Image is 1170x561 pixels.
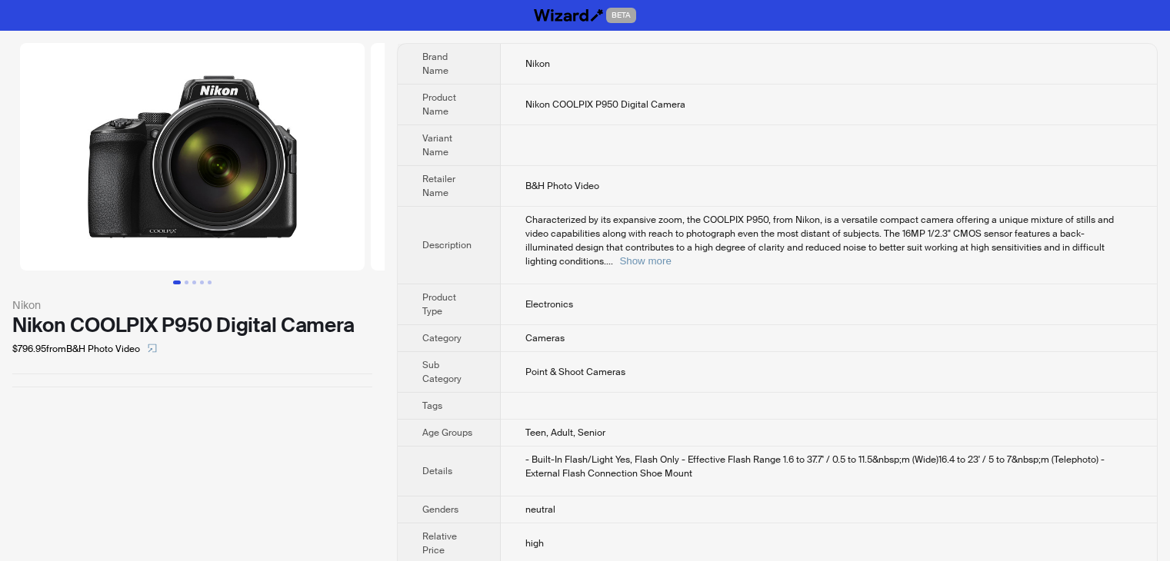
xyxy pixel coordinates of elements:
span: Nikon COOLPIX P950 Digital Camera [525,98,685,111]
button: Go to slide 3 [192,280,196,284]
span: Category [422,332,462,344]
span: neutral [525,503,555,516]
span: ... [606,255,613,267]
span: Retailer Name [422,173,455,199]
span: BETA [606,8,636,23]
span: Product Type [422,291,456,317]
button: Go to slide 5 [208,280,212,284]
div: Nikon [12,297,372,314]
span: Characterized by its expansive zoom, the COOLPIX P950, from Nikon, is a versatile compact camera ... [525,214,1114,267]
span: Details [422,465,452,477]
button: Go to slide 4 [200,280,204,284]
span: Brand Name [422,51,448,77]
img: Nikon COOLPIX P950 Digital Camera image 2 [371,43,715,271]
span: Age Groups [422,427,472,439]
span: Tags [422,400,442,412]
span: Description [422,239,472,251]
button: Go to slide 1 [173,280,181,284]
span: Variant Name [422,132,452,158]
span: high [525,537,544,549]
span: B&H Photo Video [525,180,599,192]
span: Nikon [525,58,550,70]
span: Genders [422,503,458,516]
div: Characterized by its expansive zoom, the COOLPIX P950, from Nikon, is a versatile compact camera ... [525,213,1132,268]
div: - Built-In Flash/Light Yes, Flash Only - Effective Flash Range 1.6 to 37.7' / 0.5 to 11.5&nbsp;m ... [525,453,1132,480]
span: Electronics [525,298,573,310]
span: Sub Category [422,359,462,385]
img: Nikon COOLPIX P950 Digital Camera image 1 [20,43,365,271]
span: select [148,344,157,353]
span: Teen, Adult, Senior [525,427,605,439]
span: Relative Price [422,530,457,556]
span: Product Name [422,91,456,118]
span: Point & Shoot Cameras [525,366,625,378]
span: Cameras [525,332,565,344]
div: $796.95 from B&H Photo Video [12,337,372,361]
div: Nikon COOLPIX P950 Digital Camera [12,314,372,337]
button: Go to slide 2 [185,280,188,284]
button: Expand [619,255,671,267]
